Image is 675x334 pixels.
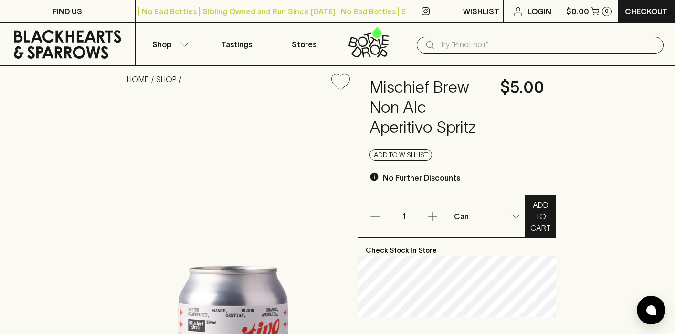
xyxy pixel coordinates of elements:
[152,39,171,50] p: Shop
[156,75,177,84] a: SHOP
[327,70,354,94] button: Add to wishlist
[450,207,525,226] div: Can
[369,149,432,161] button: Add to wishlist
[527,6,551,17] p: Login
[53,6,82,17] p: FIND US
[358,238,556,256] p: Check Stock In Store
[136,23,203,65] button: Shop
[203,23,270,65] a: Tastings
[440,37,656,53] input: Try "Pinot noir"
[525,195,556,237] button: ADD TO CART
[566,6,589,17] p: $0.00
[369,77,489,138] h4: Mischief Brew Non Alc Aperitivo Spritz
[383,172,460,183] p: No Further Discounts
[292,39,316,50] p: Stores
[530,199,551,234] p: ADD TO CART
[270,23,337,65] a: Stores
[625,6,668,17] p: Checkout
[646,305,656,315] img: bubble-icon
[463,6,499,17] p: Wishlist
[221,39,252,50] p: Tastings
[605,9,609,14] p: 0
[392,195,415,237] p: 1
[500,77,544,97] h4: $5.00
[454,211,469,222] p: Can
[127,75,149,84] a: HOME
